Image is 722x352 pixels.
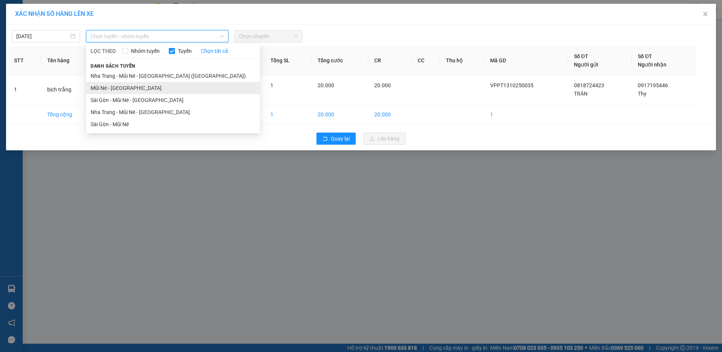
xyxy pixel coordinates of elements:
input: 13/10/2025 [16,32,69,40]
th: Tên hàng [41,46,97,75]
span: Người gửi [574,62,598,68]
div: 40.000 [71,49,150,59]
span: 20.000 [318,82,334,88]
span: 0818724423 [574,82,604,88]
td: Tổng cộng [41,104,97,125]
button: uploadLên hàng [363,133,406,145]
div: TOÀN [6,25,67,34]
button: Close [695,4,716,25]
span: 1 [270,82,273,88]
li: Mũi Né - [GEOGRAPHIC_DATA] [86,82,260,94]
span: VPPT1310250035 [490,82,534,88]
td: 1 [484,104,568,125]
span: Chọn tuyến - nhóm tuyến [91,31,224,42]
span: XÁC NHẬN SỐ HÀNG LÊN XE [15,10,94,17]
span: Chọn chuyến [239,31,298,42]
th: Tổng cước [312,46,368,75]
span: close [702,11,708,17]
span: TRÂN [574,91,588,97]
th: CR [368,46,412,75]
th: CC [412,46,440,75]
span: Nhận: [72,7,90,15]
th: STT [8,46,41,75]
span: 0917195446 [638,82,668,88]
li: Nha Trang - Mũi Né - [GEOGRAPHIC_DATA] [86,106,260,118]
a: Chọn tất cả [201,47,228,55]
th: Thu hộ [440,46,484,75]
li: Nha Trang - Mũi Né - [GEOGRAPHIC_DATA] ([GEOGRAPHIC_DATA]) [86,70,260,82]
th: Mã GD [484,46,568,75]
td: 1 [264,104,312,125]
div: VP [GEOGRAPHIC_DATA] [72,6,149,25]
td: 1 [8,75,41,104]
span: Người nhận [638,62,666,68]
span: Số ĐT [574,53,588,59]
span: Nhóm tuyến [128,47,163,55]
span: LỌC THEO [91,47,116,55]
button: rollbackQuay lại [316,133,356,145]
span: CC : [71,51,82,59]
div: VP [PERSON_NAME] [6,6,67,25]
span: Tuyến [175,47,195,55]
span: Số ĐT [638,53,652,59]
li: Sài Gòn - Mũi Né [86,118,260,130]
span: Gửi: [6,7,18,15]
div: Thuận NT [72,25,149,34]
span: Quay lại [331,134,350,143]
span: 20.000 [374,82,391,88]
div: 0986329572 [72,34,149,44]
span: Thy [638,91,646,97]
span: down [220,34,224,39]
span: Danh sách tuyến [86,63,140,69]
th: Tổng SL [264,46,312,75]
td: bịch trắng [41,75,97,104]
span: rollback [322,136,328,142]
td: 20.000 [368,104,412,125]
li: Sài Gòn - Mũi Né - [GEOGRAPHIC_DATA] [86,94,260,106]
td: 20.000 [312,104,368,125]
div: 0938734383 [6,34,67,44]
